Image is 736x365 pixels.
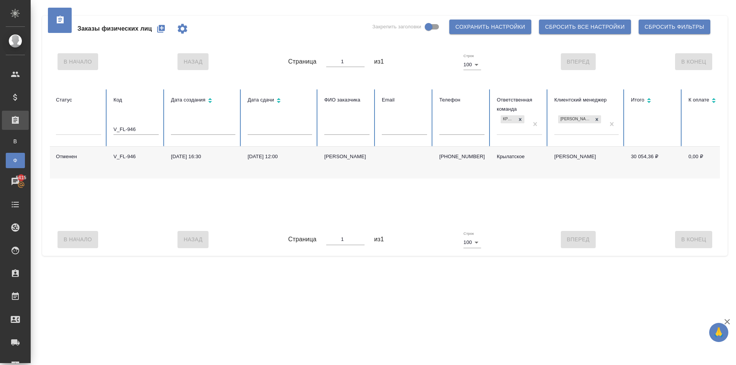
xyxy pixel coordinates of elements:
[497,153,542,160] div: Крылатское
[324,153,370,160] div: [PERSON_NAME]
[558,115,593,123] div: [PERSON_NAME]
[455,22,525,32] span: Сохранить настройки
[56,95,101,105] div: Статус
[113,153,159,160] div: V_FL-946
[625,147,682,178] td: 30 054,36 ₽
[171,95,235,106] div: Сортировка
[374,57,384,66] span: из 1
[374,235,384,244] span: из 1
[539,20,631,34] button: Сбросить все настройки
[554,95,619,105] div: Клиентский менеджер
[11,174,31,182] span: 5415
[6,134,25,149] a: В
[463,54,474,58] label: Строк
[152,20,170,38] button: Создать
[248,95,312,106] div: Сортировка
[463,237,481,248] div: 100
[10,137,21,145] span: В
[439,153,485,160] p: [PHONE_NUMBER]
[372,23,421,31] span: Закрепить заголовки
[248,153,312,160] div: [DATE] 12:00
[439,95,485,105] div: Телефон
[6,153,25,168] a: Ф
[712,324,725,340] span: 🙏
[171,153,235,160] div: [DATE] 16:30
[545,22,625,32] span: Сбросить все настройки
[501,115,516,123] div: Крылатское
[2,172,29,191] a: 5415
[709,323,728,342] button: 🙏
[324,95,370,105] div: ФИО заказчика
[113,95,159,105] div: Код
[497,95,542,114] div: Ответственная команда
[631,95,676,106] div: Сортировка
[77,24,152,33] span: Заказы физических лиц
[639,20,710,34] button: Сбросить фильтры
[688,95,734,106] div: Сортировка
[56,153,101,160] div: Отменен
[463,232,474,236] label: Строк
[382,95,427,105] div: Email
[449,20,531,34] button: Сохранить настройки
[288,235,317,244] span: Страница
[548,147,625,178] td: [PERSON_NAME]
[645,22,704,32] span: Сбросить фильтры
[10,157,21,164] span: Ф
[288,57,317,66] span: Страница
[463,59,481,70] div: 100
